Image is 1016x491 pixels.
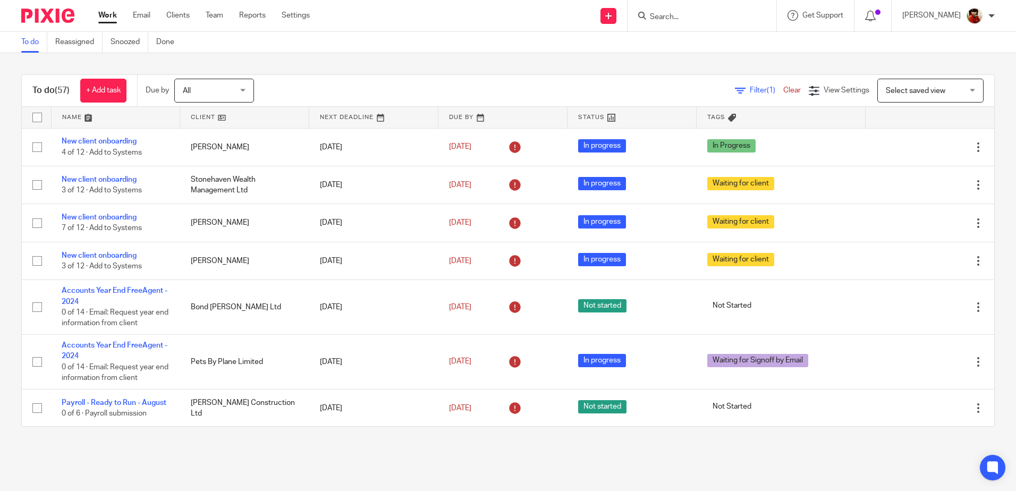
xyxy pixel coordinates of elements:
span: In progress [578,253,626,266]
span: [DATE] [449,257,471,265]
a: New client onboarding [62,138,137,145]
span: All [183,87,191,95]
span: 0 of 14 · Email: Request year end information from client [62,363,168,382]
img: Phil%20Baby%20pictures%20(3).JPG [966,7,983,24]
td: Pets By Plane Limited [180,334,309,389]
span: [DATE] [449,143,471,151]
a: Email [133,10,150,21]
span: In progress [578,215,626,228]
a: To do [21,32,47,53]
a: Reassigned [55,32,103,53]
span: Not started [578,299,626,312]
td: [DATE] [309,280,438,335]
a: Accounts Year End FreeAgent - 2024 [62,342,167,360]
span: 4 of 12 · Add to Systems [62,149,142,156]
span: In progress [578,139,626,153]
a: Done [156,32,182,53]
img: Pixie [21,9,74,23]
td: [DATE] [309,204,438,242]
span: Filter [750,87,783,94]
span: In Progress [707,139,756,153]
a: Snoozed [111,32,148,53]
span: Not Started [707,400,757,413]
a: Work [98,10,117,21]
a: New client onboarding [62,214,137,221]
a: Payroll - Ready to Run - August [62,399,166,407]
span: 3 of 12 · Add to Systems [62,187,142,194]
a: Clients [166,10,190,21]
td: [PERSON_NAME] Construction Ltd [180,389,309,427]
a: New client onboarding [62,176,137,183]
span: Waiting for client [707,215,774,228]
span: [DATE] [449,404,471,412]
span: In progress [578,177,626,190]
span: Get Support [802,12,843,19]
span: 0 of 14 · Email: Request year end information from client [62,309,168,327]
span: (1) [767,87,775,94]
h1: To do [32,85,70,96]
a: + Add task [80,79,126,103]
p: [PERSON_NAME] [902,10,961,21]
span: (57) [55,86,70,95]
span: [DATE] [449,181,471,189]
input: Search [649,13,744,22]
td: [DATE] [309,242,438,280]
span: In progress [578,354,626,367]
td: Stonehaven Wealth Management Ltd [180,166,309,204]
a: Team [206,10,223,21]
td: [DATE] [309,166,438,204]
td: [PERSON_NAME] [180,204,309,242]
td: [DATE] [309,334,438,389]
a: New client onboarding [62,252,137,259]
p: Due by [146,85,169,96]
span: Waiting for Signoff by Email [707,354,808,367]
span: [DATE] [449,303,471,311]
span: Select saved view [886,87,945,95]
td: [DATE] [309,389,438,427]
span: 7 of 12 · Add to Systems [62,225,142,232]
td: [PERSON_NAME] [180,128,309,166]
td: Bond [PERSON_NAME] Ltd [180,280,309,335]
a: Reports [239,10,266,21]
td: [PERSON_NAME] [180,242,309,280]
span: Tags [707,114,725,120]
span: View Settings [824,87,869,94]
span: Waiting for client [707,177,774,190]
span: Not Started [707,299,757,312]
span: Not started [578,400,626,413]
a: Clear [783,87,801,94]
span: [DATE] [449,219,471,226]
a: Accounts Year End FreeAgent - 2024 [62,287,167,305]
span: 0 of 6 · Payroll submission [62,410,147,417]
a: Settings [282,10,310,21]
span: Waiting for client [707,253,774,266]
span: [DATE] [449,358,471,366]
span: 3 of 12 · Add to Systems [62,263,142,270]
td: [DATE] [309,128,438,166]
